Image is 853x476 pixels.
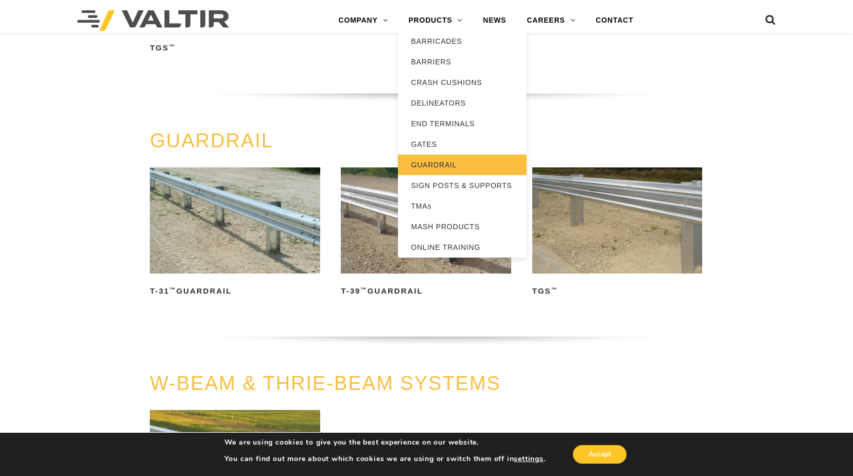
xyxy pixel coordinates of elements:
a: CONTACT [585,10,643,31]
a: ONLINE TRAINING [398,237,527,258]
a: W-BEAM & THRIE-BEAM SYSTEMS [150,372,501,394]
button: settings [514,454,543,464]
a: COMPANY [328,10,398,31]
sup: ™ [360,286,367,293]
a: GUARDRAIL [150,130,273,151]
a: T-39™Guardrail [341,167,511,299]
sup: ™ [169,286,176,293]
a: T-31™Guardrail [150,167,320,299]
a: CAREERS [516,10,585,31]
a: SIGN POSTS & SUPPORTS [398,175,527,196]
a: NEWS [473,10,516,31]
a: TMAs [398,196,527,216]
a: PRODUCTS [398,10,473,31]
a: BARRICADES [398,31,527,52]
a: CRASH CUSHIONS [398,72,527,93]
sup: ™ [551,286,558,293]
a: MASH PRODUCTS [398,216,527,237]
a: BARRIERS [398,52,527,72]
h2: TGS [150,40,320,57]
a: GATES [398,134,527,155]
button: Accept [573,445,626,464]
h2: T-39 Guardrail [341,283,511,299]
h2: T-31 Guardrail [150,283,320,299]
a: DELINEATORS [398,93,527,113]
h2: TGS [532,283,702,299]
img: Valtir [77,10,229,31]
a: END TERMINALS [398,113,527,134]
a: TGS™ [532,167,702,299]
a: GUARDRAIL [398,155,527,175]
p: You can find out more about which cookies we are using or switch them off in . [224,454,546,464]
sup: ™ [169,43,176,49]
p: We are using cookies to give you the best experience on our website. [224,438,546,447]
